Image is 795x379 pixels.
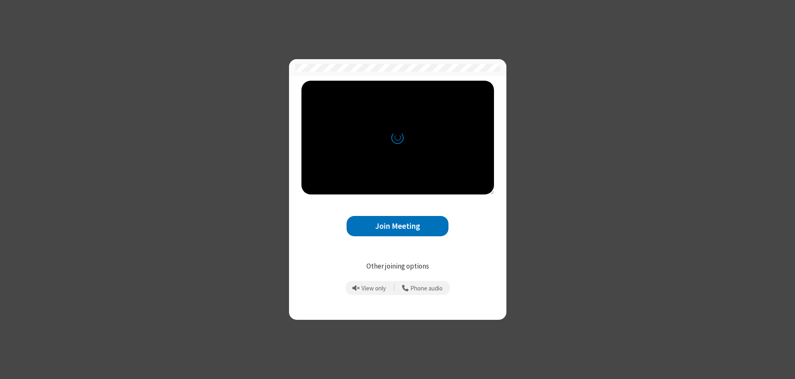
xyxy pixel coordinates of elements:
span: View only [361,285,386,292]
button: Prevent echo when there is already an active mic and speaker in the room. [349,281,389,295]
button: Join Meeting [347,216,448,236]
span: Phone audio [410,285,443,292]
span: | [393,282,395,294]
button: Use your phone for mic and speaker while you view the meeting on this device. [399,281,446,295]
p: Other joining options [301,261,494,272]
